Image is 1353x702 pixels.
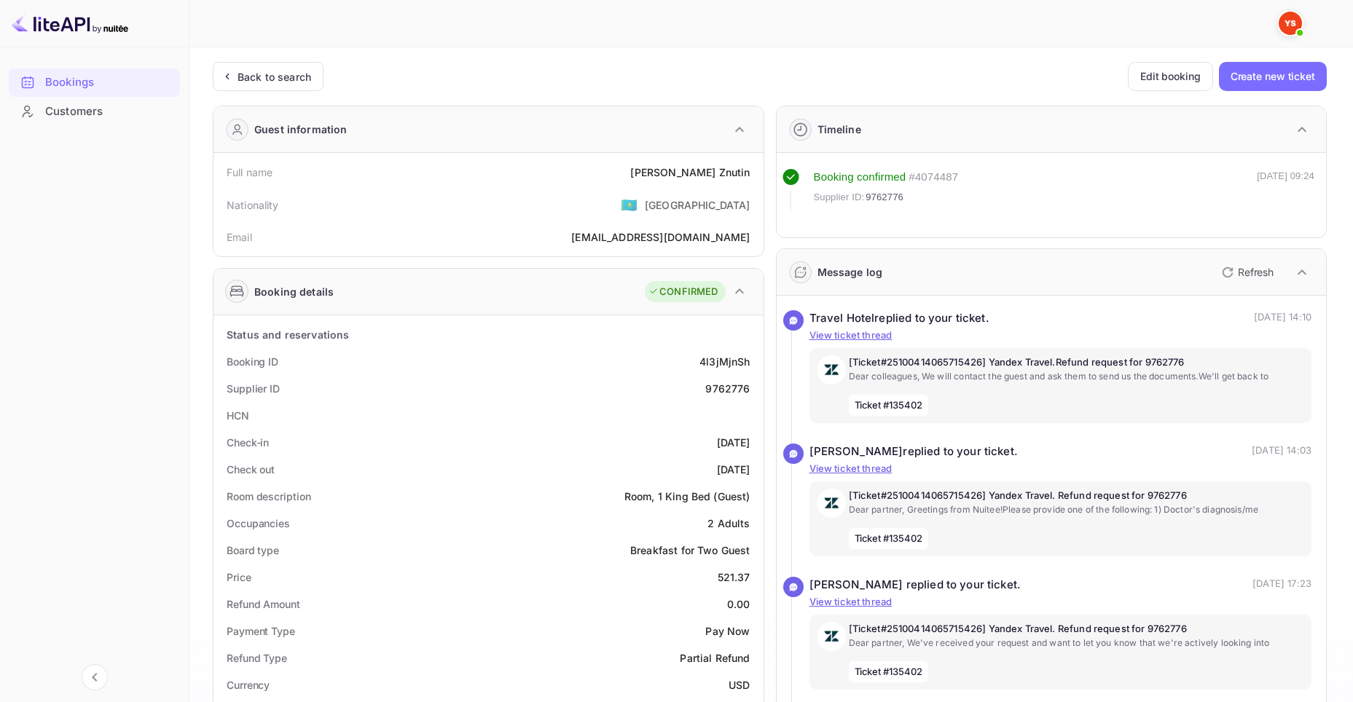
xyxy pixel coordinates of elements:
[809,329,893,341] ya-tr-span: View ticket thread
[621,197,638,213] ya-tr-span: 🇰🇿
[809,310,875,327] ya-tr-span: Travel Hotel
[909,169,958,186] div: # 4074487
[1003,504,1258,515] ya-tr-span: Please provide one of the following: 1) Doctor's diagnosis/me
[814,192,865,202] ya-tr-span: Supplier ID:
[227,598,300,610] ya-tr-span: Refund Amount
[874,310,989,327] ya-tr-span: replied to your ticket.
[227,490,310,502] ya-tr-span: Room description
[849,661,929,683] span: Ticket #135402
[1252,444,1311,456] ya-tr-span: [DATE] 14:03
[817,489,846,518] img: AwvSTEc2VUhQAAAAAElFTkSuQmCC
[621,192,638,218] span: United States
[717,435,750,450] div: [DATE]
[817,355,846,384] img: AwvSTEc2VUhQAAAAAElFTkSuQmCC
[227,166,272,178] ya-tr-span: Full name
[1231,68,1315,85] ya-tr-span: Create new ticket
[227,409,249,422] ya-tr-span: HCN
[718,569,750,585] div: 521.37
[254,284,334,299] ya-tr-span: Booking details
[1238,266,1274,278] ya-tr-span: Refresh
[727,596,750,612] div: 0.00
[9,68,180,95] a: Bookings
[817,123,861,135] ya-tr-span: Timeline
[1140,68,1201,85] ya-tr-span: Edit booking
[227,436,269,449] ya-tr-span: Check-in
[1252,577,1311,589] ya-tr-span: [DATE] 17:23
[705,381,750,396] div: 9762776
[45,103,103,120] ya-tr-span: Customers
[227,652,287,664] ya-tr-span: Refund Type
[699,355,750,368] ya-tr-span: 4l3jMjnSh
[849,637,1270,648] ya-tr-span: Dear partner, We've received your request and want to let you know that we're actively looking into
[12,12,128,35] img: LiteAPI logo
[1279,12,1302,35] img: Yandex Support
[1219,62,1327,91] button: Create new ticket
[1254,311,1311,323] ya-tr-span: [DATE] 14:10
[857,170,906,183] ya-tr-span: confirmed
[645,199,750,211] ya-tr-span: [GEOGRAPHIC_DATA]
[227,625,295,637] ya-tr-span: Payment Type
[227,328,349,341] ya-tr-span: Status and reservations
[227,679,270,691] ya-tr-span: Currency
[719,166,750,178] ya-tr-span: Znutin
[705,625,750,637] ya-tr-span: Pay Now
[227,571,251,583] ya-tr-span: Price
[630,544,750,556] ya-tr-span: Breakfast for Two Guest
[1213,261,1279,284] button: Refresh
[817,266,883,278] ya-tr-span: Message log
[9,68,180,97] div: Bookings
[624,490,750,502] ya-tr-span: Room, 1 King Bed (Guest)
[571,231,750,243] ya-tr-span: [EMAIL_ADDRESS][DOMAIN_NAME]
[227,355,278,368] ya-tr-span: Booking ID
[227,463,275,476] ya-tr-span: Check out
[254,122,348,137] ya-tr-span: Guest information
[1056,356,1185,368] ya-tr-span: Refund request for 9762776
[82,664,108,690] button: Collapse navigation
[866,192,903,202] ya-tr-span: 9762776
[809,462,1312,476] p: View ticket thread
[849,371,1199,382] ya-tr-span: Dear colleagues, We will contact the guest and ask them to send us the documents.
[855,399,923,411] ya-tr-span: Ticket #135402
[227,544,279,556] ya-tr-span: Board type
[227,517,290,529] ya-tr-span: Occupancies
[227,231,252,243] ya-tr-span: Email
[1199,371,1269,382] ya-tr-span: We'll get back to
[817,622,846,651] img: AwvSTEc2VUhQAAAAAElFTkSuQmCC
[814,170,854,183] ya-tr-span: Booking
[227,199,279,211] ya-tr-span: Nationality
[729,679,750,691] ya-tr-span: USD
[9,98,180,126] div: Customers
[809,577,1021,593] div: [PERSON_NAME] replied to your ticket.
[659,285,718,299] ya-tr-span: CONFIRMED
[227,382,280,395] ya-tr-span: Supplier ID
[849,356,1056,368] ya-tr-span: [Ticket#25100414065715426] Yandex Travel.
[680,652,750,664] ya-tr-span: Partial Refund
[1128,62,1213,91] button: Edit booking
[849,489,1305,503] p: [Ticket#25100414065715426] Yandex Travel. Refund request for 9762776
[849,622,1305,636] p: [Ticket#25100414065715426] Yandex Travel. Refund request for 9762776
[630,166,715,178] ya-tr-span: [PERSON_NAME]
[903,443,1017,460] ya-tr-span: replied to your ticket.
[9,98,180,125] a: Customers
[717,462,750,477] div: [DATE]
[809,595,1312,610] p: View ticket thread
[238,71,311,83] ya-tr-span: Back to search
[1257,170,1314,181] ya-tr-span: [DATE] 09:24
[45,74,94,91] ya-tr-span: Bookings
[849,528,929,550] span: Ticket #135402
[707,517,750,529] ya-tr-span: 2 Adults
[849,504,1003,515] ya-tr-span: Dear partner, Greetings from Nuitee!
[809,443,903,460] ya-tr-span: [PERSON_NAME]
